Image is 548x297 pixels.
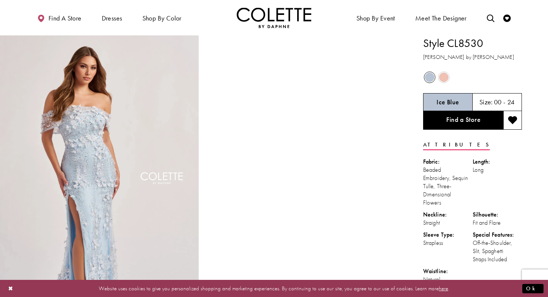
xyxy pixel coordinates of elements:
[423,111,503,130] a: Find a Store
[423,158,473,166] div: Fabric:
[423,231,473,239] div: Sleeve Type:
[437,98,459,106] h5: Chosen color
[439,284,448,292] a: here
[485,7,496,28] a: Toggle search
[423,219,473,227] div: Straight
[237,7,311,28] img: Colette by Daphne
[423,239,473,247] div: Strapless
[437,71,450,84] div: Peachy Pink
[202,35,401,135] video: Style CL8530 Colette by Daphne #4 autoplay loop mute video
[423,70,522,85] div: Product color controls state depends on size chosen
[473,158,522,166] div: Length:
[473,231,522,239] div: Special Features:
[479,98,493,106] span: Size:
[473,239,522,263] div: Off-the-Shoulder, Slit, Spaghetti Straps Included
[100,7,124,28] span: Dresses
[423,267,473,275] div: Waistline:
[141,7,183,28] span: Shop by color
[503,111,522,130] button: Add to wishlist
[102,15,122,22] span: Dresses
[356,15,395,22] span: Shop By Event
[237,7,311,28] a: Visit Home Page
[423,53,522,61] h3: [PERSON_NAME] by [PERSON_NAME]
[54,283,494,293] p: Website uses cookies to give you personalized shopping and marketing experiences. By continuing t...
[423,166,473,207] div: Beaded Embroidery, Sequin Tulle, Three-Dimensional Flowers
[142,15,182,22] span: Shop by color
[48,15,82,22] span: Find a store
[501,7,513,28] a: Check Wishlist
[355,7,397,28] span: Shop By Event
[473,219,522,227] div: Fit and Flare
[423,35,522,51] h1: Style CL8530
[473,166,522,174] div: Long
[423,139,490,150] a: Attributes
[35,7,83,28] a: Find a store
[423,71,436,84] div: Ice Blue
[423,211,473,219] div: Neckline:
[473,211,522,219] div: Silhouette:
[413,7,469,28] a: Meet the designer
[423,275,473,284] div: Natural
[4,282,17,295] button: Close Dialog
[415,15,467,22] span: Meet the designer
[522,284,544,293] button: Submit Dialog
[494,98,515,106] h5: 00 - 24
